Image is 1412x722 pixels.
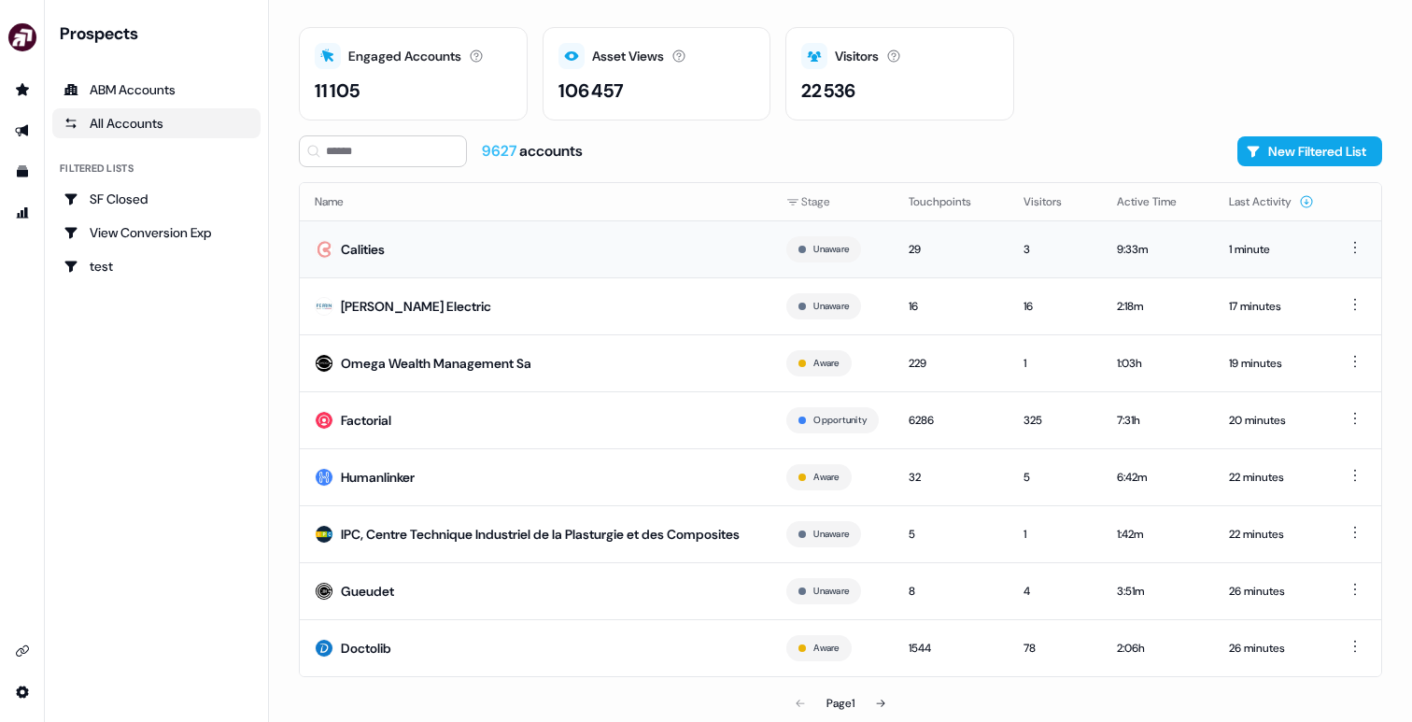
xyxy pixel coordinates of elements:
div: 17 minutes [1229,297,1314,316]
div: Page 1 [826,694,854,713]
div: Calities [341,240,385,259]
div: 78 [1024,639,1087,658]
div: Filtered lists [60,161,134,177]
div: 1 [1024,354,1087,373]
div: 4 [1024,582,1087,601]
a: Go to integrations [7,677,37,707]
button: Unaware [813,583,849,600]
button: Aware [813,469,839,486]
a: Go to integrations [7,636,37,666]
div: 1544 [909,639,994,658]
button: Visitors [1024,185,1084,219]
div: Doctolib [341,639,391,658]
button: Unaware [813,241,849,258]
div: 3 [1024,240,1087,259]
button: Unaware [813,526,849,543]
div: 26 minutes [1229,639,1314,658]
div: Asset Views [592,47,664,66]
div: Humanlinker [341,468,415,487]
div: 6:42m [1117,468,1199,487]
div: 19 minutes [1229,354,1314,373]
div: 1 minute [1229,240,1314,259]
button: Unaware [813,298,849,315]
div: 26 minutes [1229,582,1314,601]
div: 16 [1024,297,1087,316]
div: 2:06h [1117,639,1199,658]
div: SF Closed [64,190,249,208]
div: Gueudet [341,582,394,601]
a: Go to attribution [7,198,37,228]
div: IPC, Centre Technique Industriel de la Plasturgie et des Composites [341,525,740,544]
div: 9:33m [1117,240,1199,259]
a: Go to SF Closed [52,184,261,214]
button: Opportunity [813,412,867,429]
div: 11 105 [315,77,360,105]
button: New Filtered List [1237,136,1382,166]
div: Omega Wealth Management Sa [341,354,531,373]
div: Visitors [835,47,879,66]
div: 3:51m [1117,582,1199,601]
a: Go to templates [7,157,37,187]
div: 2:18m [1117,297,1199,316]
div: 325 [1024,411,1087,430]
div: 1:03h [1117,354,1199,373]
div: 229 [909,354,994,373]
div: 6286 [909,411,994,430]
div: test [64,257,249,276]
div: 29 [909,240,994,259]
div: 5 [909,525,994,544]
span: 9627 [482,141,519,161]
a: Go to test [52,251,261,281]
button: Active Time [1117,185,1199,219]
div: 20 minutes [1229,411,1314,430]
button: Aware [813,640,839,657]
a: Go to outbound experience [7,116,37,146]
div: 22 536 [801,77,855,105]
div: View Conversion Exp [64,223,249,242]
a: All accounts [52,108,261,138]
a: Go to prospects [7,75,37,105]
div: [PERSON_NAME] Electric [341,297,491,316]
div: 22 minutes [1229,468,1314,487]
button: Touchpoints [909,185,994,219]
div: 1:42m [1117,525,1199,544]
div: All Accounts [64,114,249,133]
div: 16 [909,297,994,316]
button: Aware [813,355,839,372]
div: Stage [786,192,879,211]
div: Engaged Accounts [348,47,461,66]
div: 106 457 [558,77,624,105]
div: 32 [909,468,994,487]
a: Go to View Conversion Exp [52,218,261,248]
div: accounts [482,141,583,162]
button: Last Activity [1229,185,1314,219]
div: 1 [1024,525,1087,544]
div: 7:31h [1117,411,1199,430]
div: 22 minutes [1229,525,1314,544]
th: Name [300,183,771,220]
div: 5 [1024,468,1087,487]
div: Factorial [341,411,391,430]
div: 8 [909,582,994,601]
div: ABM Accounts [64,80,249,99]
a: ABM Accounts [52,75,261,105]
div: Prospects [60,22,261,45]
